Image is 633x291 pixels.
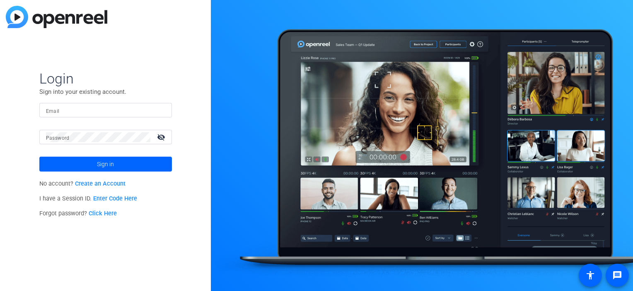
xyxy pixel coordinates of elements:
img: blue-gradient.svg [6,6,107,28]
span: Login [39,70,172,87]
mat-icon: visibility_off [152,131,172,143]
span: Forgot password? [39,210,117,217]
button: Sign in [39,157,172,172]
mat-label: Email [46,108,60,114]
p: Sign into your existing account. [39,87,172,96]
a: Click Here [89,210,117,217]
a: Enter Code Here [93,195,137,202]
span: Sign in [97,154,114,174]
mat-icon: accessibility [585,270,595,280]
input: Enter Email Address [46,105,165,115]
mat-icon: message [612,270,622,280]
span: I have a Session ID. [39,195,138,202]
mat-label: Password [46,135,70,141]
span: No account? [39,180,126,187]
a: Create an Account [75,180,126,187]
